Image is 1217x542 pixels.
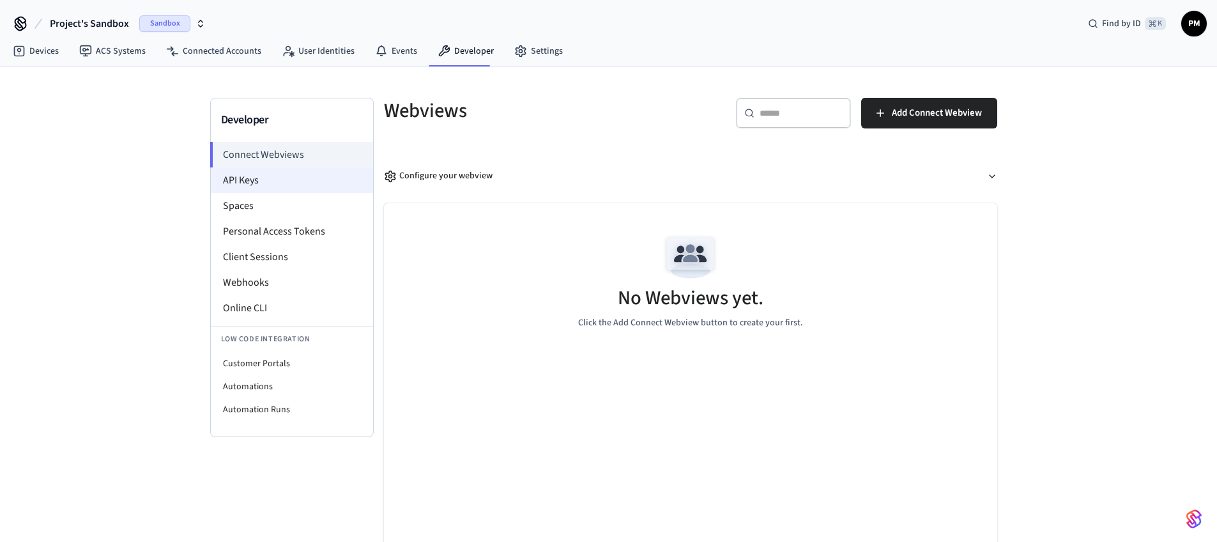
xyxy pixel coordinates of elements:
[662,229,719,286] img: Team Empty State
[50,16,129,31] span: Project's Sandbox
[365,40,427,63] a: Events
[1183,12,1206,35] span: PM
[892,105,982,121] span: Add Connect Webview
[211,270,373,295] li: Webhooks
[69,40,156,63] a: ACS Systems
[156,40,272,63] a: Connected Accounts
[384,98,683,124] h5: Webviews
[384,169,493,183] div: Configure your webview
[3,40,69,63] a: Devices
[504,40,573,63] a: Settings
[272,40,365,63] a: User Identities
[210,142,373,167] li: Connect Webviews
[139,15,190,32] span: Sandbox
[578,316,803,330] p: Click the Add Connect Webview button to create your first.
[1078,12,1176,35] div: Find by ID⌘ K
[1186,509,1202,529] img: SeamLogoGradient.69752ec5.svg
[211,244,373,270] li: Client Sessions
[211,352,373,375] li: Customer Portals
[1102,17,1141,30] span: Find by ID
[618,285,763,311] h5: No Webviews yet.
[861,98,997,128] button: Add Connect Webview
[211,375,373,398] li: Automations
[221,111,363,129] h3: Developer
[211,295,373,321] li: Online CLI
[211,167,373,193] li: API Keys
[211,219,373,244] li: Personal Access Tokens
[211,193,373,219] li: Spaces
[384,159,997,193] button: Configure your webview
[211,398,373,421] li: Automation Runs
[1145,17,1166,30] span: ⌘ K
[211,326,373,352] li: Low Code Integration
[427,40,504,63] a: Developer
[1181,11,1207,36] button: PM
